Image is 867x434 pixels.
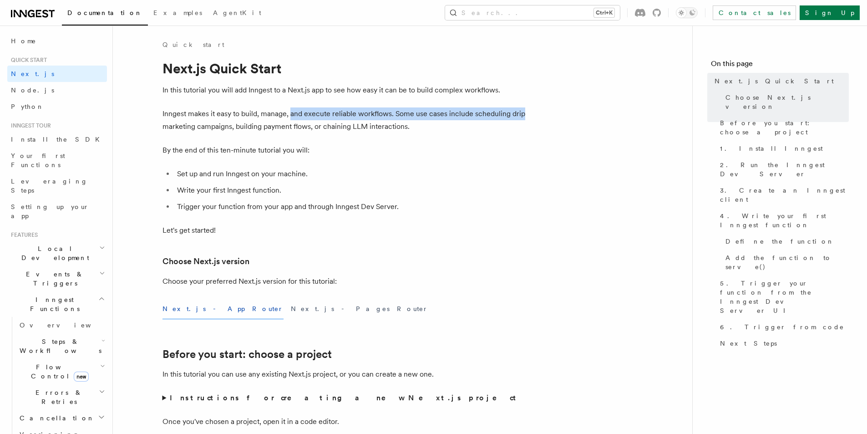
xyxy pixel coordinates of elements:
[716,140,849,157] a: 1. Install Inngest
[676,7,698,18] button: Toggle dark mode
[162,299,284,319] button: Next.js - App Router
[16,388,99,406] span: Errors & Retries
[11,178,88,194] span: Leveraging Steps
[7,98,107,115] a: Python
[162,348,332,361] a: Before you start: choose a project
[62,3,148,26] a: Documentation
[174,168,527,180] li: Set up and run Inngest on your machine.
[722,250,849,275] a: Add the function to serve()
[170,393,520,402] strong: Instructions for creating a new Next.js project
[7,244,99,262] span: Local Development
[716,157,849,182] a: 2. Run the Inngest Dev Server
[208,3,267,25] a: AgentKit
[162,40,224,49] a: Quick start
[725,237,834,246] span: Define the function
[7,148,107,173] a: Your first Functions
[16,333,107,359] button: Steps & Workflows
[7,131,107,148] a: Install the SDK
[722,89,849,115] a: Choose Next.js version
[162,275,527,288] p: Choose your preferred Next.js version for this tutorial:
[716,275,849,319] a: 5. Trigger your function from the Inngest Dev Server UI
[162,255,249,268] a: Choose Next.js version
[162,144,527,157] p: By the end of this ten-minute tutorial you will:
[720,339,777,348] span: Next Steps
[162,224,527,237] p: Let's get started!
[162,84,527,97] p: In this tutorial you will add Inngest to a Next.js app to see how easy it can be to build complex...
[711,58,849,73] h4: On this page
[174,200,527,213] li: Trigger your function from your app and through Inngest Dev Server.
[720,118,849,137] span: Before you start: choose a project
[7,270,99,288] span: Events & Triggers
[162,415,527,428] p: Once you've chosen a project, open it in a code editor.
[7,240,107,266] button: Local Development
[16,317,107,333] a: Overview
[711,73,849,89] a: Next.js Quick Start
[174,184,527,197] li: Write your first Inngest function.
[7,173,107,199] a: Leveraging Steps
[720,144,823,153] span: 1. Install Inngest
[148,3,208,25] a: Examples
[74,372,89,382] span: new
[7,33,107,49] a: Home
[16,414,95,423] span: Cancellation
[11,87,54,94] span: Node.js
[7,266,107,291] button: Events & Triggers
[11,152,65,168] span: Your first Functions
[11,103,44,110] span: Python
[716,335,849,352] a: Next Steps
[67,9,142,16] span: Documentation
[16,337,101,355] span: Steps & Workflows
[162,368,527,381] p: In this tutorial you can use any existing Next.js project, or you can create a new one.
[720,211,849,230] span: 4. Write your first Inngest function
[7,291,107,317] button: Inngest Functions
[162,392,527,404] summary: Instructions for creating a new Next.js project
[291,299,428,319] button: Next.js - Pages Router
[720,322,844,332] span: 6. Trigger from code
[162,60,527,77] h1: Next.js Quick Start
[11,203,89,220] span: Setting up your app
[713,5,796,20] a: Contact sales
[720,160,849,179] span: 2. Run the Inngest Dev Server
[7,122,51,129] span: Inngest tour
[11,36,36,46] span: Home
[16,363,100,381] span: Flow Control
[722,233,849,250] a: Define the function
[716,319,849,335] a: 6. Trigger from code
[153,9,202,16] span: Examples
[594,8,614,17] kbd: Ctrl+K
[16,384,107,410] button: Errors & Retries
[725,93,849,111] span: Choose Next.js version
[7,199,107,224] a: Setting up your app
[7,66,107,82] a: Next.js
[716,182,849,208] a: 3. Create an Inngest client
[715,77,834,86] span: Next.js Quick Start
[162,107,527,133] p: Inngest makes it easy to build, manage, and execute reliable workflows. Some use cases include sc...
[16,410,107,426] button: Cancellation
[800,5,860,20] a: Sign Up
[720,186,849,204] span: 3. Create an Inngest client
[716,115,849,140] a: Before you start: choose a project
[7,56,47,64] span: Quick start
[720,279,849,315] span: 5. Trigger your function from the Inngest Dev Server UI
[7,231,38,239] span: Features
[7,82,107,98] a: Node.js
[725,253,849,271] span: Add the function to serve()
[445,5,620,20] button: Search...Ctrl+K
[20,322,113,329] span: Overview
[716,208,849,233] a: 4. Write your first Inngest function
[213,9,261,16] span: AgentKit
[11,70,54,77] span: Next.js
[16,359,107,384] button: Flow Controlnew
[11,136,105,143] span: Install the SDK
[7,295,98,313] span: Inngest Functions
